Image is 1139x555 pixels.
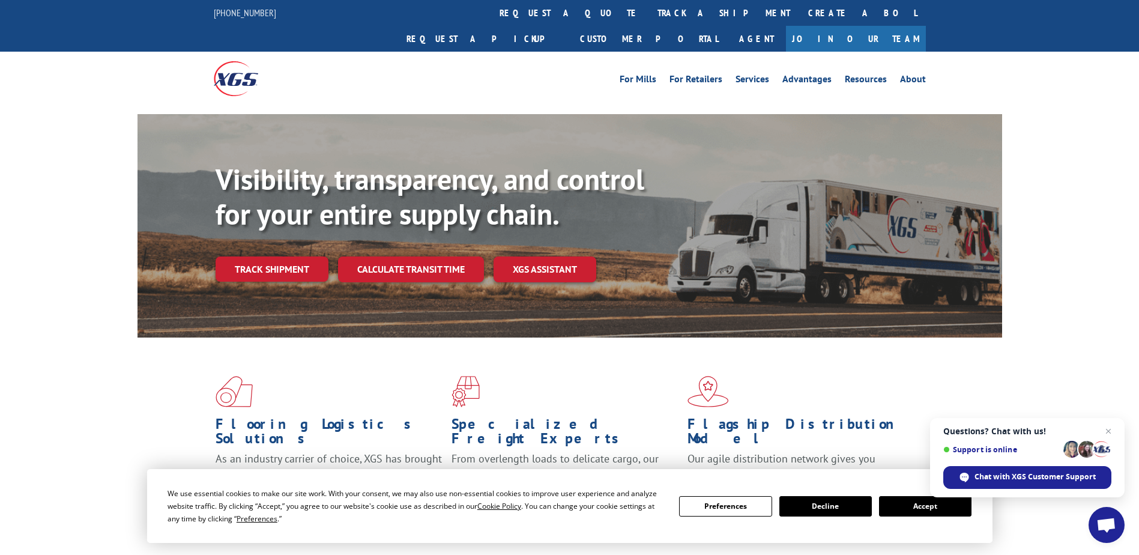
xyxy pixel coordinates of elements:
a: For Retailers [669,74,722,88]
span: Preferences [237,514,277,524]
div: We use essential cookies to make our site work. With your consent, we may also use non-essential ... [168,487,665,525]
div: Cookie Consent Prompt [147,469,992,543]
div: Chat with XGS Customer Support [943,466,1111,489]
a: Resources [845,74,887,88]
span: Our agile distribution network gives you nationwide inventory management on demand. [687,452,908,480]
b: Visibility, transparency, and control for your entire supply chain. [216,160,644,232]
span: As an industry carrier of choice, XGS has brought innovation and dedication to flooring logistics... [216,452,442,494]
span: Questions? Chat with us! [943,426,1111,436]
h1: Flooring Logistics Solutions [216,417,443,452]
a: [PHONE_NUMBER] [214,7,276,19]
span: Close chat [1101,424,1116,438]
a: Services [736,74,769,88]
img: xgs-icon-flagship-distribution-model-red [687,376,729,407]
p: From overlength loads to delicate cargo, our experienced staff knows the best way to move your fr... [452,452,678,505]
span: Support is online [943,445,1059,454]
h1: Specialized Freight Experts [452,417,678,452]
h1: Flagship Distribution Model [687,417,914,452]
a: Customer Portal [571,26,727,52]
a: Request a pickup [397,26,571,52]
button: Decline [779,496,872,517]
a: Agent [727,26,786,52]
a: For Mills [620,74,656,88]
a: Calculate transit time [338,256,484,282]
img: xgs-icon-total-supply-chain-intelligence-red [216,376,253,407]
a: XGS ASSISTANT [494,256,596,282]
button: Accept [879,496,971,517]
span: Chat with XGS Customer Support [974,472,1096,482]
span: Cookie Policy [477,501,521,511]
button: Preferences [679,496,772,517]
a: About [900,74,926,88]
a: Advantages [782,74,832,88]
a: Join Our Team [786,26,926,52]
img: xgs-icon-focused-on-flooring-red [452,376,480,407]
div: Open chat [1089,507,1125,543]
a: Track shipment [216,256,328,282]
